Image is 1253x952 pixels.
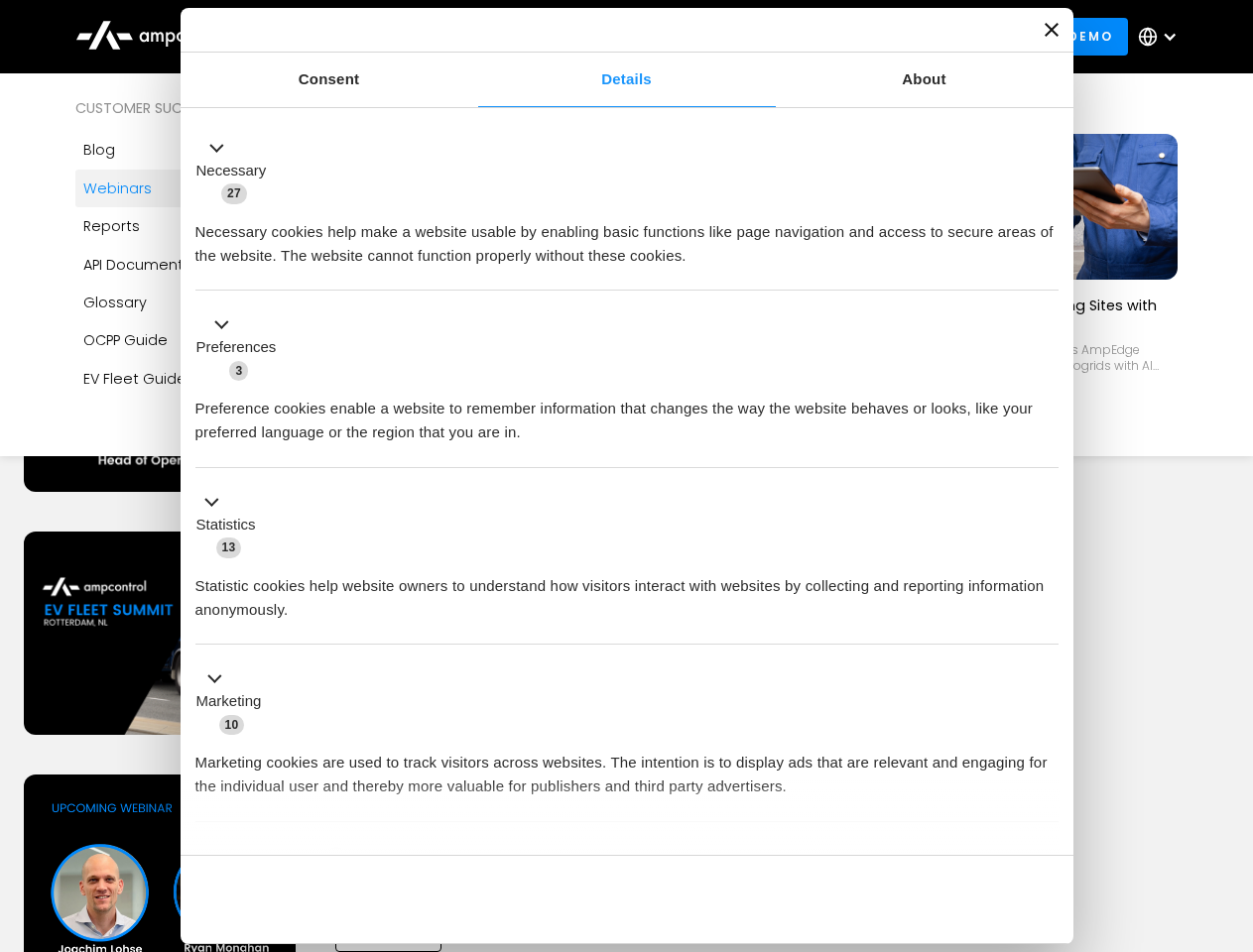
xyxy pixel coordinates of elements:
div: Reports [83,215,140,237]
a: OCPP Guide [75,321,321,359]
button: Necessary (27) [195,136,279,205]
button: Unclassified (2) [195,844,358,869]
span: 27 [221,183,247,203]
div: Necessary cookies help make a website usable by enabling basic functions like page navigation and... [195,205,1059,268]
button: Close banner [1045,23,1059,37]
span: 10 [219,715,245,735]
a: About [776,53,1073,107]
button: Okay [773,871,1058,928]
button: Preferences (3) [195,313,289,383]
div: Webinars [83,178,152,199]
span: 3 [229,361,248,381]
label: Necessary [196,160,267,182]
a: Glossary [75,284,321,321]
a: Details [478,53,776,107]
div: OCPP Guide [83,329,168,351]
a: Webinars [75,170,321,207]
a: Reports [75,207,321,245]
div: API Documentation [83,254,221,276]
a: EV Fleet Guide [75,360,321,398]
label: Preferences [196,336,277,359]
button: Marketing (10) [195,667,274,737]
div: Marketing cookies are used to track visitors across websites. The intention is to display ads tha... [195,736,1059,798]
a: Blog [75,131,321,169]
a: Consent [181,53,478,107]
div: EV Fleet Guide [83,368,187,390]
div: Preference cookies enable a website to remember information that changes the way the website beha... [195,382,1059,444]
span: 2 [327,847,346,867]
div: Statistic cookies help website owners to understand how visitors interact with websites by collec... [195,559,1059,622]
div: Blog [83,139,115,161]
a: API Documentation [75,246,321,284]
div: Customer success [75,97,321,119]
span: 13 [216,537,242,557]
div: Glossary [83,292,147,313]
button: Statistics (13) [195,490,268,559]
label: Statistics [196,514,256,536]
label: Marketing [196,690,262,713]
